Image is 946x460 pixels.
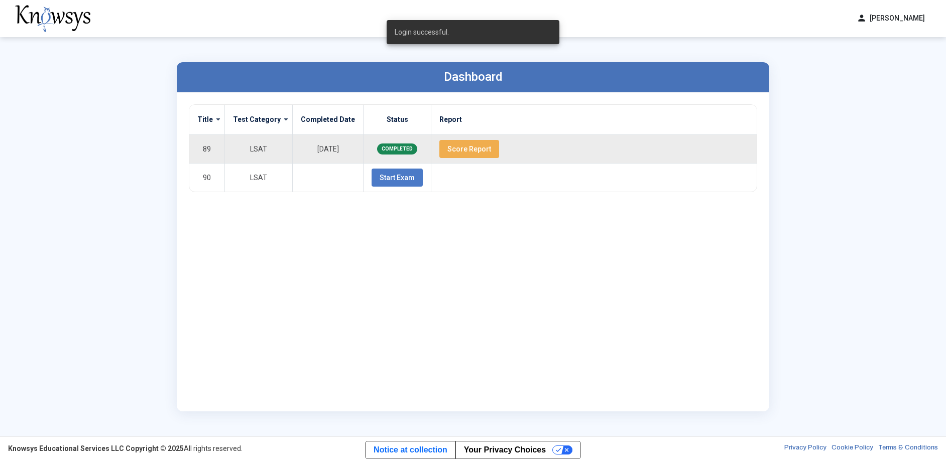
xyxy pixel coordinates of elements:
[377,143,417,155] span: COMPLETED
[832,443,873,453] a: Cookie Policy
[431,105,757,135] th: Report
[197,115,213,124] label: Title
[366,441,455,458] a: Notice at collection
[293,134,364,163] td: [DATE]
[364,105,431,135] th: Status
[189,163,225,192] td: 90
[439,140,499,158] button: Score Report
[189,134,225,163] td: 89
[233,115,281,124] label: Test Category
[225,134,293,163] td: LSAT
[878,443,938,453] a: Terms & Conditions
[15,5,90,32] img: knowsys-logo.png
[372,169,423,187] button: Start Exam
[225,163,293,192] td: LSAT
[784,443,826,453] a: Privacy Policy
[857,13,867,24] span: person
[447,145,491,153] span: Score Report
[455,441,580,458] button: Your Privacy Choices
[444,70,503,84] label: Dashboard
[380,174,415,182] span: Start Exam
[8,444,184,452] strong: Knowsys Educational Services LLC Copyright © 2025
[851,10,931,27] button: person[PERSON_NAME]
[301,115,355,124] label: Completed Date
[8,443,243,453] div: All rights reserved.
[395,27,449,37] span: Login successful.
